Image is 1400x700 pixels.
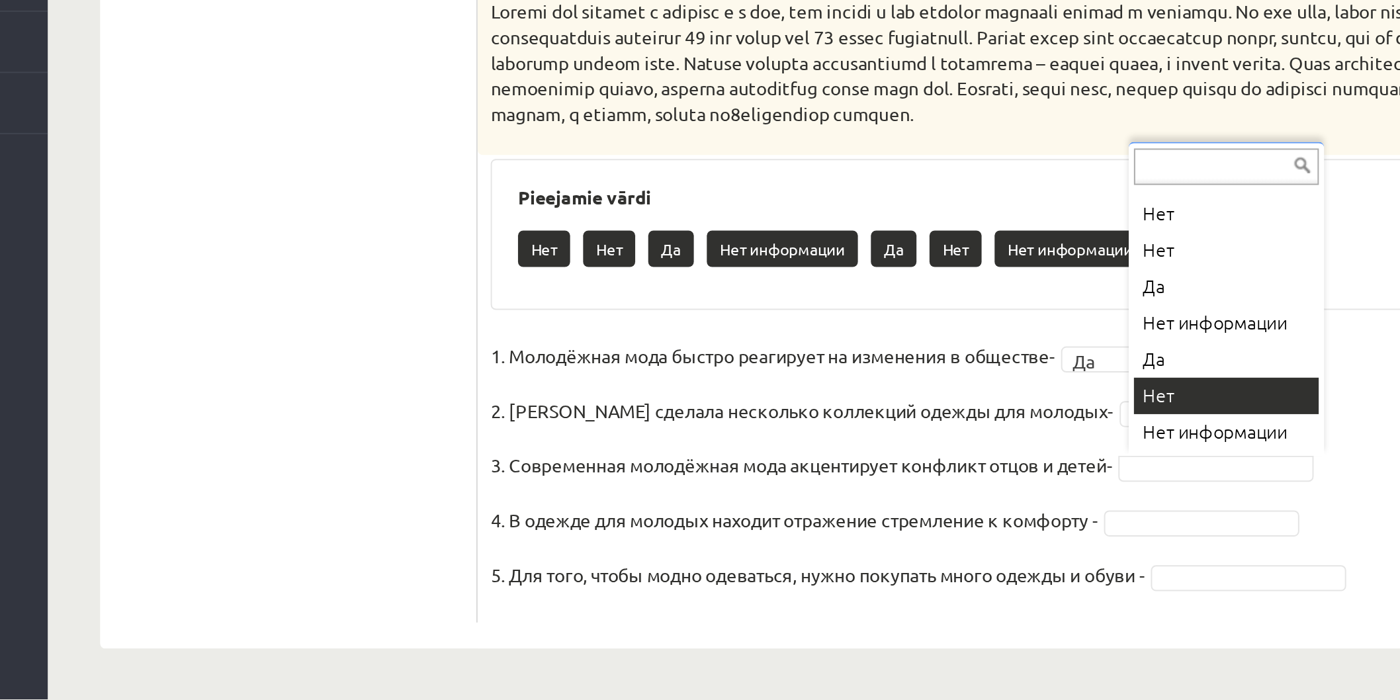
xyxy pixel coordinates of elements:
div: Да [750,481,844,500]
div: Нет [750,444,844,462]
div: Да [750,518,844,537]
div: Нет информации [750,500,844,518]
div: Нет [750,537,844,555]
div: Нет [750,462,844,481]
div: Нет информации [750,555,844,574]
